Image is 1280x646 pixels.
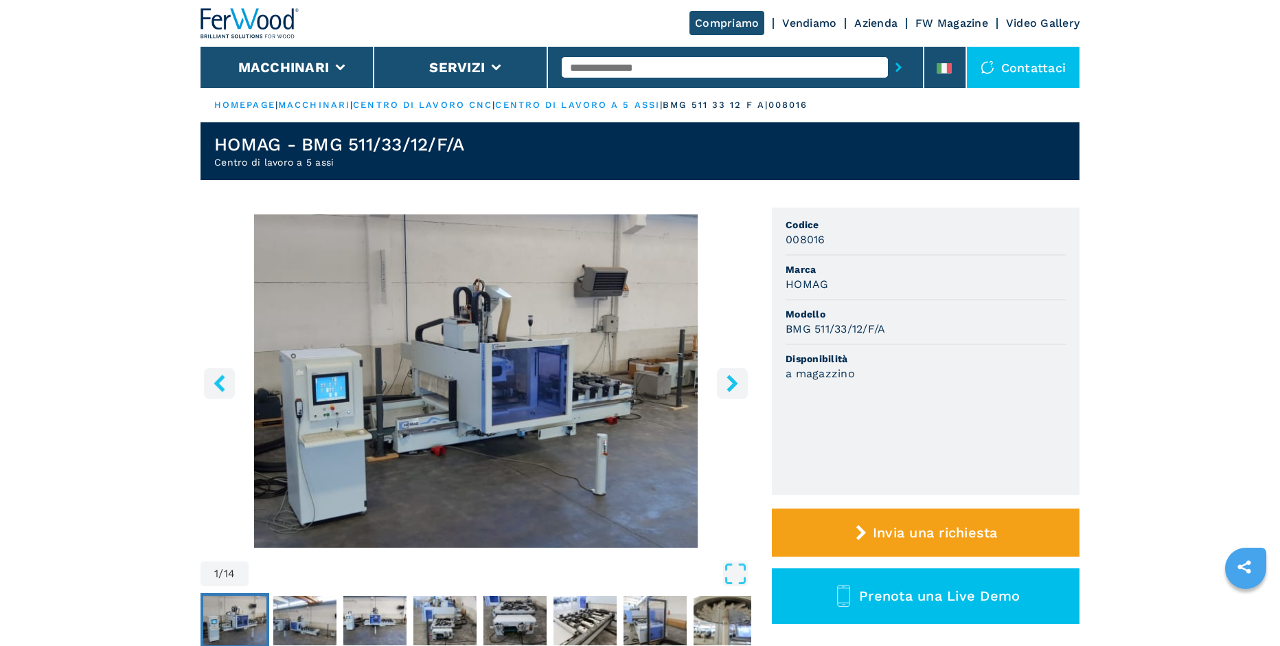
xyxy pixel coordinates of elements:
[786,218,1066,232] span: Codice
[214,568,218,579] span: 1
[203,596,266,645] img: 7a71e5b7a3b727f63c6d8f89c460cde0
[663,99,768,111] p: bmg 511 33 12 f a |
[981,60,994,74] img: Contattaci
[786,276,828,292] h3: HOMAG
[772,509,1079,557] button: Invia una richiesta
[786,366,855,381] h3: a magazzino
[495,100,660,110] a: centro di lavoro a 5 assi
[873,524,998,541] span: Invia una richiesta
[1227,550,1261,584] a: sharethis
[204,368,235,399] button: left-button
[854,16,898,30] a: Azienda
[967,47,1080,88] div: Contattaci
[772,568,1079,624] button: Prenota una Live Demo
[429,59,485,76] button: Servizi
[888,52,909,83] button: submit-button
[353,100,492,110] a: centro di lavoro cnc
[224,568,236,579] span: 14
[492,100,495,110] span: |
[275,100,278,110] span: |
[859,588,1020,604] span: Prenota una Live Demo
[694,596,757,645] img: 56575d1d05e842a42df758f6bf02af4f
[782,16,836,30] a: Vendiamo
[214,133,464,155] h1: HOMAG - BMG 511/33/12/F/A
[201,8,299,38] img: Ferwood
[343,596,407,645] img: fa7e6aba78aab7f999e95e455cd8a2cf
[553,596,617,645] img: 91c08a9aeeabad615a87f0fb2bfcdfc7
[201,214,751,548] div: Go to Slide 1
[252,561,748,586] button: Open Fullscreen
[786,321,885,337] h3: BMG 511/33/12/F/A
[786,307,1066,321] span: Modello
[350,100,353,110] span: |
[278,100,350,110] a: macchinari
[238,59,330,76] button: Macchinari
[483,596,547,645] img: 0af9e3daf7b2aa148b51c38d9c2d2f85
[201,214,751,548] img: Centro di lavoro a 5 assi HOMAG BMG 511/33/12/F/A
[413,596,477,645] img: da4505db4fd714c0904cb74765ce459c
[717,368,748,399] button: right-button
[218,568,223,579] span: /
[786,352,1066,366] span: Disponibilità
[768,99,808,111] p: 008016
[214,100,275,110] a: HOMEPAGE
[689,11,764,35] a: Compriamo
[915,16,988,30] a: FW Magazine
[1006,16,1079,30] a: Video Gallery
[214,155,464,169] h2: Centro di lavoro a 5 assi
[624,596,687,645] img: 1ecf155a75ff06bc8627244eb42c2236
[660,100,663,110] span: |
[786,263,1066,276] span: Marca
[273,596,336,645] img: 7ccac67f8e1c3ddf228af47ef6c5afa1
[786,232,825,247] h3: 008016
